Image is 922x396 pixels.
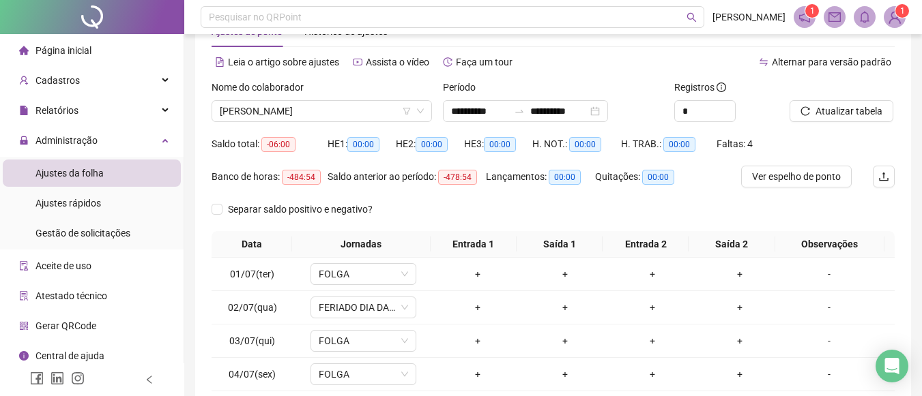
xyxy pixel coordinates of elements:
span: [PERSON_NAME] [712,10,786,25]
div: Quitações: [595,169,691,185]
span: user-add [19,76,29,85]
span: Página inicial [35,45,91,56]
span: 1 [810,6,815,16]
span: Faça um tour [456,57,513,67]
span: 00:00 [416,137,448,152]
th: Saída 2 [689,231,775,258]
button: Ver espelho de ponto [741,166,852,187]
span: filter [403,107,411,115]
span: youtube [353,57,362,67]
span: 00:00 [663,137,695,152]
span: -478:54 [438,170,477,185]
span: upload [878,171,889,182]
span: history [443,57,452,67]
span: FOLGA [319,364,408,384]
div: Banco de horas: [212,169,328,185]
th: Observações [775,231,884,258]
div: Saldo anterior ao período: [328,169,486,185]
span: Ajustes rápidos [35,198,101,209]
span: Administração [35,135,98,146]
span: Atualizar tabela [816,104,882,119]
span: lock [19,136,29,145]
div: + [614,266,691,281]
span: Ajustes da folha [35,168,104,179]
span: Gerar QRCode [35,320,96,331]
span: mail [829,11,841,23]
div: + [702,367,778,382]
span: qrcode [19,321,29,331]
sup: Atualize o seu contato no menu Meus Dados [895,4,909,18]
div: + [440,367,516,382]
span: down [401,270,409,278]
span: info-circle [717,82,726,92]
span: LUCIEL ALVES DA SILVA [220,101,424,121]
div: + [614,300,691,315]
span: Atestado técnico [35,290,107,301]
span: down [401,303,409,311]
div: - [789,266,869,281]
span: 1 [900,6,905,16]
span: down [401,370,409,378]
div: + [614,367,691,382]
span: down [401,337,409,345]
label: Período [443,80,485,95]
div: + [702,300,778,315]
span: FOLGA [319,331,408,351]
th: Data [212,231,292,258]
span: 00:00 [484,137,516,152]
span: Alternar para versão padrão [772,57,891,67]
span: to [514,106,525,117]
span: -484:54 [282,170,321,185]
span: instagram [71,371,85,385]
th: Entrada 2 [603,231,689,258]
div: H. NOT.: [532,136,621,152]
span: Assista o vídeo [366,57,429,67]
span: reload [801,106,810,116]
span: 03/07(qui) [229,335,275,346]
span: 01/07(ter) [230,269,274,279]
span: swap [759,57,768,67]
span: facebook [30,371,44,385]
div: HE 3: [464,136,532,152]
span: bell [859,11,871,23]
img: 68789 [884,7,905,27]
span: FERIADO DIA DA INDEPENDÊNCIA [319,297,408,318]
span: home [19,46,29,55]
span: Ver espelho de ponto [752,169,841,184]
div: - [789,367,869,382]
div: Open Intercom Messenger [876,350,908,382]
div: + [527,367,603,382]
span: -06:00 [261,137,296,152]
div: H. TRAB.: [621,136,717,152]
span: Registros [674,80,726,95]
div: + [702,266,778,281]
div: - [789,333,869,348]
div: + [440,266,516,281]
span: 02/07(qua) [228,302,277,313]
div: + [440,333,516,348]
span: 00:00 [642,170,674,185]
div: Lançamentos: [486,169,595,185]
div: + [440,300,516,315]
label: Nome do colaborador [212,80,313,95]
span: Leia o artigo sobre ajustes [228,57,339,67]
span: left [145,375,154,384]
span: linkedin [51,371,64,385]
span: swap-right [514,106,525,117]
button: Atualizar tabela [790,100,893,122]
span: notification [798,11,811,23]
span: audit [19,261,29,271]
div: - [789,300,869,315]
span: Gestão de solicitações [35,228,130,239]
div: Saldo total: [212,136,328,152]
div: + [527,333,603,348]
span: Central de ajuda [35,350,104,361]
div: + [527,266,603,281]
div: + [527,300,603,315]
th: Saída 1 [517,231,603,258]
span: 00:00 [569,137,601,152]
span: FOLGA [319,264,408,284]
span: Separar saldo positivo e negativo? [222,202,378,217]
div: + [614,333,691,348]
span: info-circle [19,351,29,361]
